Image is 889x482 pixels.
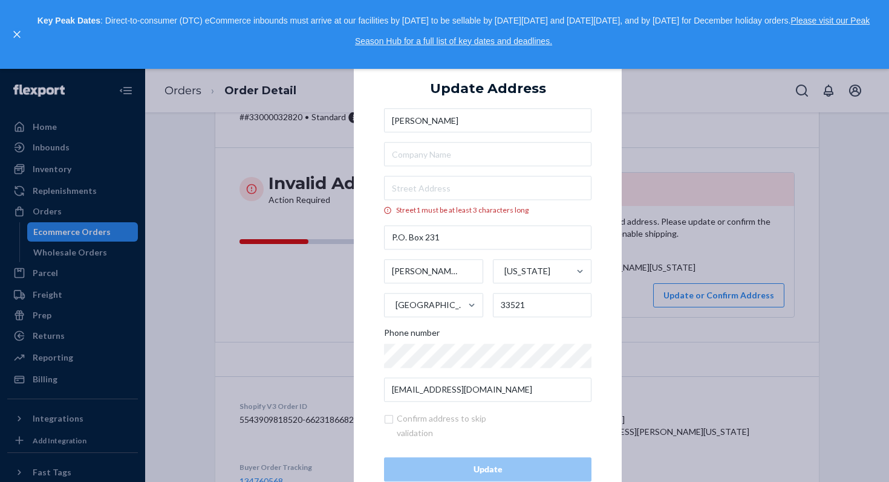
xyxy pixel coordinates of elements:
[384,259,483,283] input: City
[384,205,591,216] div: Street1 must be at least 3 characters long
[384,176,591,201] input: Street1 must be at least 3 characters long
[493,293,592,317] input: ZIP Code
[384,109,591,133] input: First & Last Name
[394,463,581,475] div: Update
[394,293,396,317] input: [GEOGRAPHIC_DATA]
[11,28,23,40] button: close,
[384,327,440,344] span: Phone number
[355,16,870,46] a: Please visit our Peak Season Hub for a full list of key dates and deadlines.
[430,82,546,97] div: Update Address
[384,378,591,402] input: Email (Only Required for International)
[504,265,550,277] div: [US_STATE]
[384,457,591,481] button: Update
[29,11,878,51] p: : Direct-to-consumer (DTC) eCommerce inbounds must arrive at our facilities by [DATE] to be sella...
[384,225,591,249] input: Street Address 2 (Optional)
[396,299,467,311] div: [GEOGRAPHIC_DATA]
[384,143,591,167] input: Company Name
[503,259,504,283] input: [US_STATE]
[37,16,100,25] strong: Key Peak Dates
